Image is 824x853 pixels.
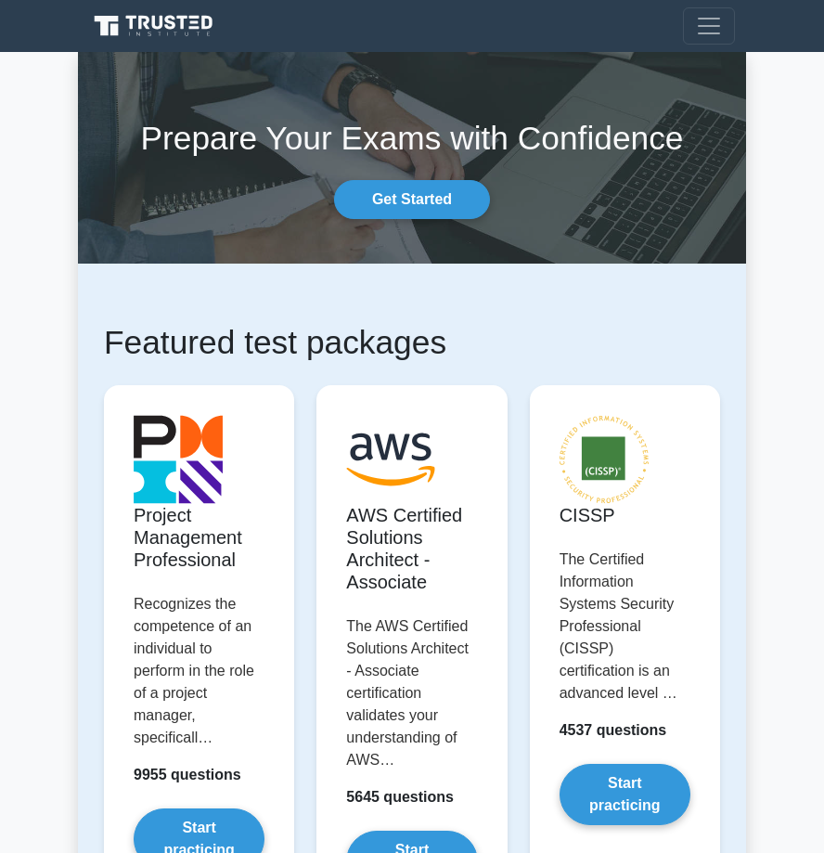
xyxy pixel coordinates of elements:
a: Start practicing [560,764,690,825]
a: Get Started [334,180,490,219]
button: Toggle navigation [683,7,735,45]
h1: Featured test packages [104,323,720,362]
h1: Prepare Your Exams with Confidence [78,119,746,158]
